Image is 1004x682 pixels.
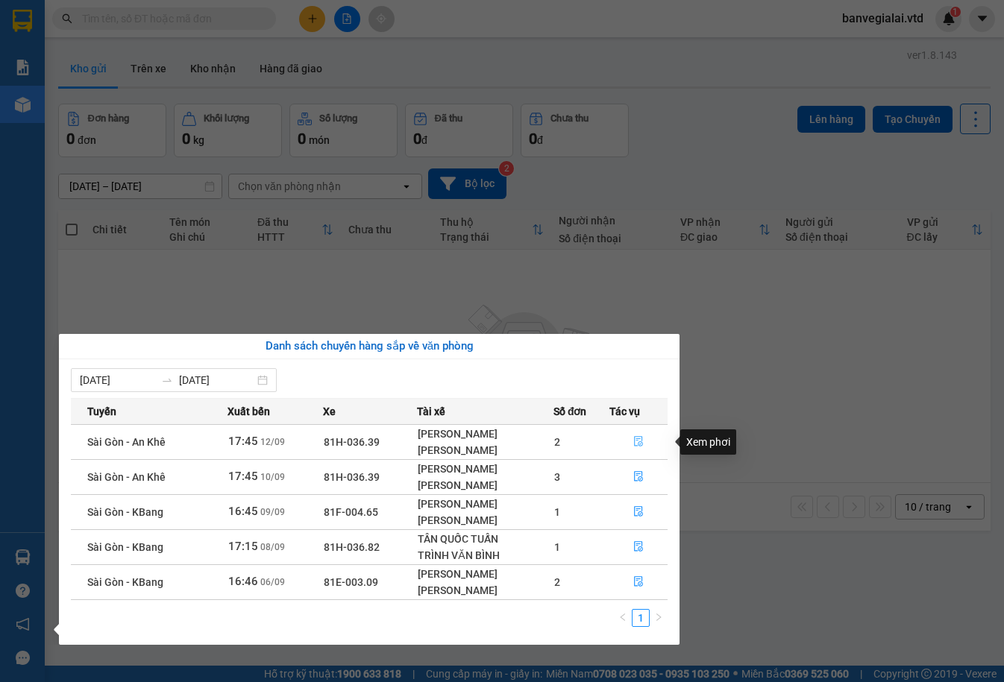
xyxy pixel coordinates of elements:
span: 81H-036.39 [324,471,380,483]
div: TÂN QUỐC TUẤN [418,531,553,547]
div: Xem phơi [680,429,736,455]
span: 2 [554,576,560,588]
span: Tài xế [417,403,445,420]
span: 2 [554,436,560,448]
button: file-done [610,500,668,524]
span: file-done [633,541,644,553]
span: 17:45 [228,435,258,448]
button: file-done [610,535,668,559]
span: file-done [633,506,644,518]
span: 17:45 [228,470,258,483]
div: [PERSON_NAME] [418,566,553,582]
div: [PERSON_NAME] [418,442,553,458]
div: [PERSON_NAME] [418,477,553,493]
button: file-done [610,570,668,594]
div: Danh sách chuyến hàng sắp về văn phòng [71,338,668,356]
li: 1 [632,609,650,627]
span: swap-right [161,374,173,386]
div: [PERSON_NAME] [418,582,553,599]
span: 10/09 [260,472,285,482]
span: Xuất bến [228,403,270,420]
span: 12/09 [260,437,285,447]
span: Xe [323,403,336,420]
span: 16:45 [228,505,258,518]
span: 81E-003.09 [324,576,378,588]
span: 81H-036.39 [324,436,380,448]
span: Sài Gòn - KBang [87,576,163,588]
div: [PERSON_NAME] [418,426,553,442]
span: right [654,613,663,622]
span: Số đơn [553,403,587,420]
span: file-done [633,576,644,588]
li: Next Page [650,609,668,627]
span: Sài Gòn - An Khê [87,471,166,483]
span: 09/09 [260,507,285,517]
div: [PERSON_NAME] [418,496,553,512]
a: 1 [633,610,649,626]
span: to [161,374,173,386]
button: right [650,609,668,627]
div: [PERSON_NAME] [418,512,553,528]
span: Sài Gòn - KBang [87,506,163,518]
span: 1 [554,506,560,518]
button: file-done [610,430,668,454]
span: Sài Gòn - An Khê [87,436,166,448]
span: 08/09 [260,542,285,552]
input: Từ ngày [80,372,155,388]
span: file-done [633,436,644,448]
span: Tuyến [87,403,116,420]
button: left [614,609,632,627]
span: file-done [633,471,644,483]
span: Tác vụ [609,403,640,420]
span: 17:15 [228,540,258,553]
div: [PERSON_NAME] [418,461,553,477]
span: Sài Gòn - KBang [87,541,163,553]
span: 3 [554,471,560,483]
input: Đến ngày [179,372,254,388]
span: 1 [554,541,560,553]
span: 81F-004.65 [324,506,378,518]
div: TRÌNH VĂN BÌNH [418,547,553,563]
span: 81H-036.82 [324,541,380,553]
span: left [618,613,627,622]
button: file-done [610,465,668,489]
span: 06/09 [260,577,285,587]
li: Previous Page [614,609,632,627]
span: 16:46 [228,575,258,588]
